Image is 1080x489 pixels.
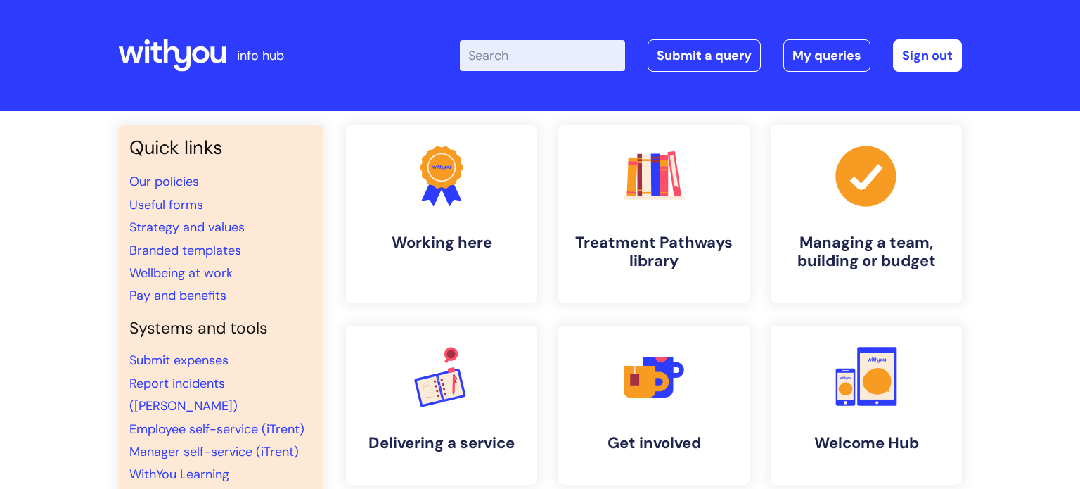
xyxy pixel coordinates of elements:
a: Useful forms [129,196,203,213]
a: Working here [346,125,537,303]
a: Branded templates [129,242,241,259]
a: Treatment Pathways library [558,125,750,303]
h4: Get involved [570,434,738,452]
input: Search [460,40,625,71]
a: Submit a query [648,39,761,72]
a: Welcome Hub [771,326,962,485]
a: Get involved [558,326,750,485]
div: | - [460,39,962,72]
h4: Delivering a service [357,434,526,452]
a: Managing a team, building or budget [771,125,962,303]
a: Wellbeing at work [129,265,233,281]
a: Employee self-service (iTrent) [129,421,304,438]
h4: Managing a team, building or budget [782,234,951,271]
h4: Working here [357,234,526,252]
a: Manager self-service (iTrent) [129,443,299,460]
a: Delivering a service [346,326,537,485]
a: Strategy and values [129,219,245,236]
h4: Treatment Pathways library [570,234,738,271]
p: info hub [237,44,284,67]
a: Submit expenses [129,352,229,369]
a: WithYou Learning [129,466,229,483]
h4: Systems and tools [129,319,312,338]
a: Pay and benefits [129,287,226,304]
h3: Quick links [129,136,312,159]
a: Report incidents ([PERSON_NAME]) [129,375,238,414]
a: My queries [783,39,870,72]
a: Sign out [893,39,962,72]
a: Our policies [129,173,199,190]
h4: Welcome Hub [782,434,951,452]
